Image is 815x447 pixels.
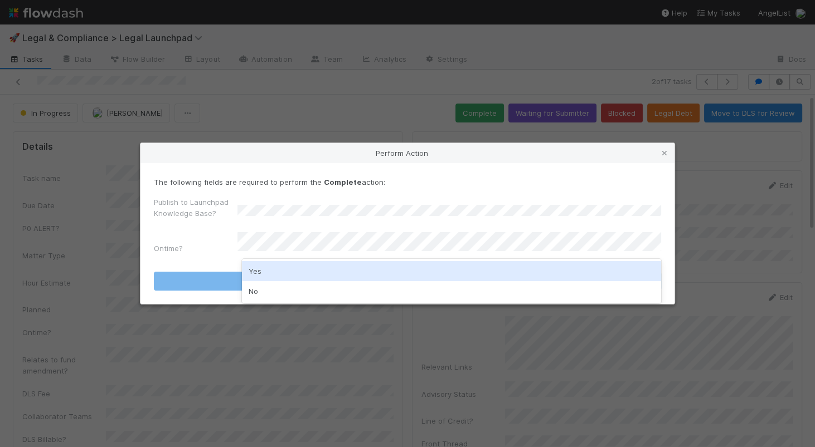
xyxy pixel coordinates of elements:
div: No [242,281,661,301]
p: The following fields are required to perform the action: [154,176,661,188]
strong: Complete [324,178,362,186]
label: Ontime? [154,243,183,254]
div: Perform Action [140,143,675,163]
button: Complete [154,272,661,291]
label: Publish to Launchpad Knowledge Base? [154,197,237,219]
div: Yes [242,261,661,281]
